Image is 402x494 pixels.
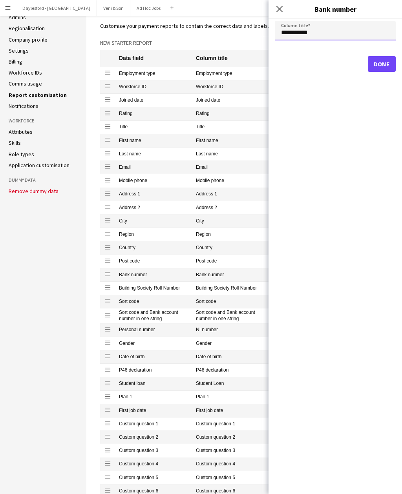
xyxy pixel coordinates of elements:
mat-cell: Email [115,161,192,174]
mat-cell: Student Loan [192,377,269,390]
a: Application customisation [9,162,69,169]
mat-cell: First job date [115,404,192,417]
mat-cell: Employment type [192,67,269,80]
a: Admins [9,14,26,21]
mat-cell: Joined date [115,94,192,107]
mat-cell: Gender [192,337,269,350]
mat-cell: Building Society Roll Number [115,282,192,295]
mat-cell: Post code [192,255,269,268]
mat-cell: Student loan [115,377,192,390]
mat-cell: Custom question 4 [115,458,192,471]
mat-cell: Sort code and Bank account number in one string [115,308,192,323]
mat-cell: Address 2 [115,201,192,215]
mat-cell: Custom question 4 [192,458,269,471]
mat-cell: Custom question 3 [115,444,192,458]
a: Skills [9,139,21,146]
button: Done [368,56,396,72]
mat-cell: Employment type [115,67,192,80]
h3: Workforce [9,117,78,124]
mat-cell: Bank number [192,268,269,282]
mat-cell: First name [192,134,269,148]
a: Company profile [9,36,48,43]
mat-cell: Plan 1 [192,391,269,404]
mat-cell: Gender [115,337,192,350]
a: Role types [9,151,34,158]
a: Settings [9,47,29,54]
mat-cell: Region [192,228,269,241]
mat-cell: Custom question 3 [192,444,269,458]
mat-cell: Custom question 1 [192,417,269,431]
button: Remove dummy data [9,188,58,194]
mat-cell: Title [115,121,192,134]
h3: Bank number [269,4,402,14]
button: Daylesford - [GEOGRAPHIC_DATA] [16,0,97,16]
a: Workforce IDs [9,69,42,76]
div: Column title [196,55,228,62]
button: Ad Hoc Jobs [130,0,167,16]
mat-cell: Custom question 2 [115,431,192,444]
a: Regionalisation [9,25,45,32]
mat-cell: Custom question 5 [115,471,192,485]
mat-cell: Building Society Roll Number [192,282,269,295]
mat-cell: Date of birth [192,350,269,364]
mat-cell: Custom question 5 [192,471,269,485]
mat-cell: Last name [192,148,269,161]
mat-cell: Mobile phone [192,174,269,188]
button: Veni & Son [97,0,130,16]
mat-cell: Date of birth [115,350,192,364]
h3: Dummy Data [9,177,78,184]
mat-cell: P46 declaration [115,364,192,377]
mat-cell: Sort code and Bank account number in one string [192,308,269,323]
mat-cell: Sort code [192,295,269,308]
mat-cell: Email [192,161,269,174]
mat-cell: Joined date [192,94,269,107]
mat-cell: First name [115,134,192,148]
a: Comms usage [9,80,42,87]
mat-cell: Post code [115,255,192,268]
mat-cell: City [115,215,192,228]
mat-cell: Custom question 2 [192,431,269,444]
mat-cell: Country [192,241,269,255]
div: Customise your payment reports to contain the correct data and labels. [100,22,296,29]
mat-cell: NI number [192,324,269,337]
mat-cell: Last name [115,148,192,161]
mat-cell: Address 2 [192,201,269,215]
div: Data field [119,55,144,62]
mat-cell: P46 declaration [192,364,269,377]
mat-cell: Title [192,121,269,134]
a: Report customisation [9,91,67,98]
mat-cell: Sort code [115,295,192,308]
a: Billing [9,58,22,65]
mat-cell: Mobile phone [115,174,192,188]
mat-cell: Personal number [115,324,192,337]
mat-cell: Custom question 1 [115,417,192,431]
mat-cell: Region [115,228,192,241]
mat-cell: First job date [192,404,269,417]
a: Notifications [9,102,38,109]
mat-cell: City [192,215,269,228]
mat-cell: Country [115,241,192,255]
mat-cell: Address 1 [115,188,192,201]
mat-cell: Workforce ID [192,80,269,94]
a: Attributes [9,128,33,135]
mat-cell: Rating [192,107,269,120]
mat-cell: Bank number [115,268,192,282]
mat-cell: Rating [115,107,192,120]
mat-cell: Plan 1 [115,391,192,404]
mat-cell: Workforce ID [115,80,192,94]
mat-cell: Address 1 [192,188,269,201]
h3: New starter report [100,36,296,49]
